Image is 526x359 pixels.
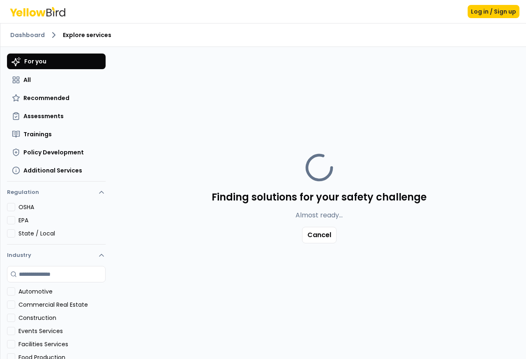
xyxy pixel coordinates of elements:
[212,191,427,204] h4: Finding solutions for your safety challenge
[10,30,516,40] nav: breadcrumb
[7,54,106,69] button: For you
[18,301,106,309] label: Commercial Real Estate
[63,31,111,39] span: Explore services
[23,76,31,84] span: All
[7,185,106,203] button: Regulation
[7,109,106,124] button: Assessments
[7,245,106,266] button: Industry
[7,145,106,160] button: Policy Development
[10,31,45,39] a: Dashboard
[18,314,106,322] label: Construction
[18,203,106,211] label: OSHA
[18,340,106,348] label: Facilities Services
[23,112,64,120] span: Assessments
[18,327,106,335] label: Events Services
[23,94,69,102] span: Recommended
[468,5,519,18] button: Log in / Sign up
[7,203,106,244] div: Regulation
[18,229,106,238] label: State / Local
[18,287,106,296] label: Automotive
[302,227,337,243] button: Cancel
[7,91,106,105] button: Recommended
[7,163,106,178] button: Additional Services
[7,127,106,142] button: Trainings
[23,166,82,175] span: Additional Services
[23,130,52,138] span: Trainings
[295,210,343,220] p: Almost ready...
[24,57,46,65] span: For you
[7,72,106,87] button: All
[23,148,84,156] span: Policy Development
[18,216,106,224] label: EPA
